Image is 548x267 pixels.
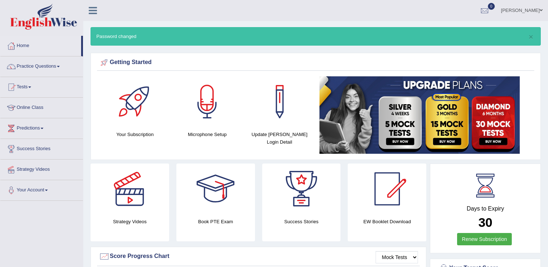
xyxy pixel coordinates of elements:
a: Strategy Videos [0,160,83,178]
h4: Strategy Videos [91,218,169,225]
h4: Update [PERSON_NAME] Login Detail [247,131,312,146]
a: Renew Subscription [457,233,512,245]
a: Tests [0,77,83,95]
h4: Book PTE Exam [176,218,255,225]
a: Your Account [0,180,83,198]
a: Success Stories [0,139,83,157]
h4: Microphone Setup [175,131,240,138]
div: Password changed [91,27,541,46]
img: small5.jpg [319,76,520,154]
a: Practice Questions [0,56,83,75]
h4: Your Subscription [103,131,168,138]
h4: Success Stories [262,218,341,225]
b: 30 [478,215,493,229]
h4: EW Booklet Download [348,218,426,225]
span: 0 [488,3,495,10]
a: Predictions [0,118,83,136]
h4: Days to Expiry [438,205,532,212]
button: × [529,33,533,41]
div: Score Progress Chart [99,251,418,262]
a: Online Class [0,98,83,116]
a: Home [0,36,81,54]
div: Getting Started [99,57,532,68]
